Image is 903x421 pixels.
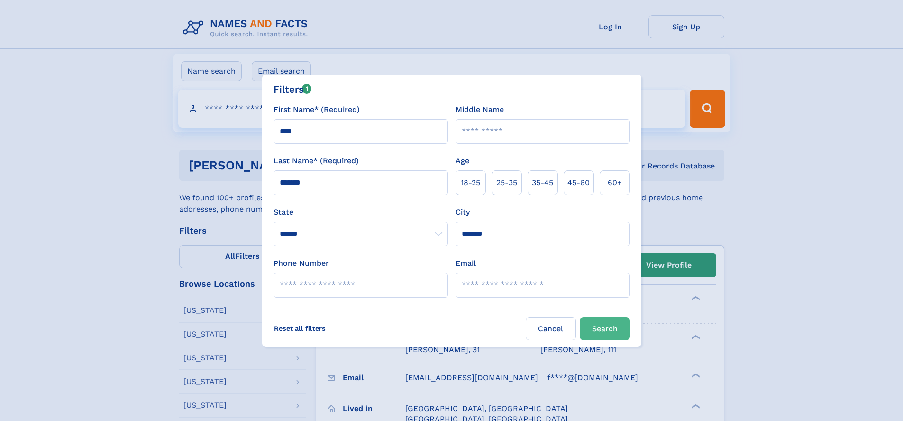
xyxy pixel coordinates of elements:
[274,82,312,96] div: Filters
[532,177,553,188] span: 35‑45
[456,155,469,167] label: Age
[461,177,480,188] span: 18‑25
[608,177,622,188] span: 60+
[526,317,576,340] label: Cancel
[274,155,359,167] label: Last Name* (Required)
[456,258,476,269] label: Email
[274,258,329,269] label: Phone Number
[268,317,332,340] label: Reset all filters
[580,317,630,340] button: Search
[274,206,448,218] label: State
[496,177,517,188] span: 25‑35
[567,177,590,188] span: 45‑60
[456,206,470,218] label: City
[274,104,360,115] label: First Name* (Required)
[456,104,504,115] label: Middle Name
